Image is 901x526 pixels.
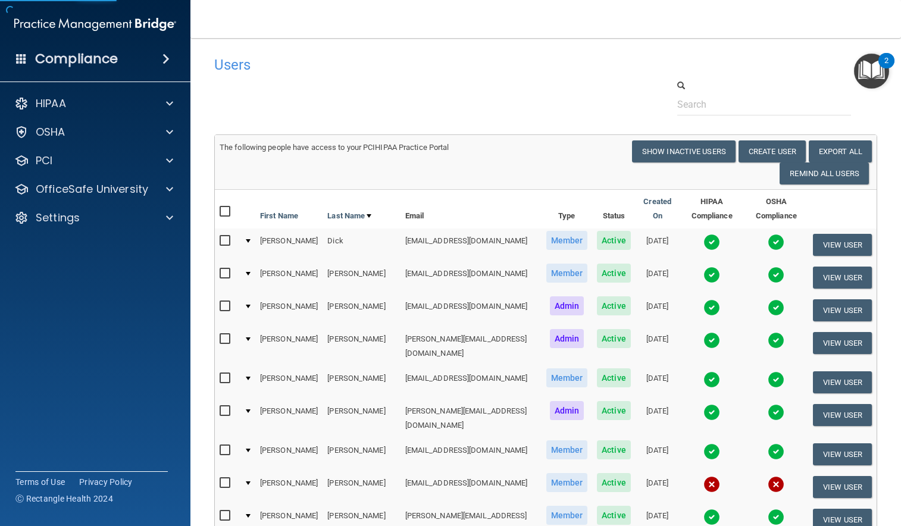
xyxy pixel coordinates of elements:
span: Active [597,506,631,525]
img: cross.ca9f0e7f.svg [768,476,784,493]
span: Active [597,296,631,315]
td: [EMAIL_ADDRESS][DOMAIN_NAME] [401,366,542,399]
span: Active [597,368,631,387]
td: [PERSON_NAME] [255,327,323,366]
td: [PERSON_NAME][EMAIL_ADDRESS][DOMAIN_NAME] [401,327,542,366]
p: PCI [36,154,52,168]
button: View User [813,267,872,289]
span: Admin [550,329,584,348]
p: Settings [36,211,80,225]
td: [DATE] [636,366,680,399]
img: cross.ca9f0e7f.svg [703,476,720,493]
td: [PERSON_NAME][EMAIL_ADDRESS][DOMAIN_NAME] [401,399,542,438]
td: [PERSON_NAME] [255,438,323,471]
img: tick.e7d51cea.svg [703,371,720,388]
td: [DATE] [636,228,680,261]
td: [PERSON_NAME] [255,366,323,399]
th: Status [592,190,636,228]
img: tick.e7d51cea.svg [768,404,784,421]
td: [EMAIL_ADDRESS][DOMAIN_NAME] [401,471,542,503]
input: Search [677,93,851,115]
span: Member [546,506,588,525]
button: Remind All Users [780,162,869,184]
td: [EMAIL_ADDRESS][DOMAIN_NAME] [401,438,542,471]
button: View User [813,476,872,498]
button: Show Inactive Users [632,140,736,162]
td: [EMAIL_ADDRESS][DOMAIN_NAME] [401,228,542,261]
p: HIPAA [36,96,66,111]
img: tick.e7d51cea.svg [703,443,720,460]
td: [PERSON_NAME] [323,366,400,399]
img: tick.e7d51cea.svg [768,234,784,251]
img: tick.e7d51cea.svg [703,332,720,349]
td: [PERSON_NAME] [323,438,400,471]
a: Privacy Policy [79,476,133,488]
a: HIPAA [14,96,173,111]
img: tick.e7d51cea.svg [703,299,720,316]
span: Active [597,440,631,459]
td: [PERSON_NAME] [255,294,323,327]
td: [EMAIL_ADDRESS][DOMAIN_NAME] [401,261,542,294]
img: tick.e7d51cea.svg [768,332,784,349]
td: [PERSON_NAME] [255,471,323,503]
span: Member [546,440,588,459]
img: tick.e7d51cea.svg [703,509,720,525]
td: [PERSON_NAME] [323,327,400,366]
img: tick.e7d51cea.svg [703,404,720,421]
span: Member [546,368,588,387]
button: View User [813,299,872,321]
th: Type [542,190,593,228]
div: 2 [884,61,889,76]
a: OfficeSafe University [14,182,173,196]
img: tick.e7d51cea.svg [703,267,720,283]
img: PMB logo [14,12,176,36]
td: [DATE] [636,261,680,294]
td: [PERSON_NAME] [255,261,323,294]
td: Dick [323,228,400,261]
span: Member [546,264,588,283]
a: Created On [640,195,675,223]
span: Member [546,473,588,492]
h4: Compliance [35,51,118,67]
button: View User [813,332,872,354]
td: [DATE] [636,438,680,471]
th: Email [401,190,542,228]
span: Member [546,231,588,250]
a: First Name [260,209,298,223]
a: Terms of Use [15,476,65,488]
td: [DATE] [636,399,680,438]
img: tick.e7d51cea.svg [703,234,720,251]
img: tick.e7d51cea.svg [768,509,784,525]
img: tick.e7d51cea.svg [768,443,784,460]
button: View User [813,404,872,426]
button: Open Resource Center, 2 new notifications [854,54,889,89]
h4: Users [214,57,593,73]
td: [PERSON_NAME] [323,261,400,294]
button: View User [813,371,872,393]
span: Admin [550,401,584,420]
span: Active [597,264,631,283]
td: [DATE] [636,471,680,503]
span: Active [597,473,631,492]
a: PCI [14,154,173,168]
td: [EMAIL_ADDRESS][DOMAIN_NAME] [401,294,542,327]
td: [DATE] [636,294,680,327]
td: [PERSON_NAME] [323,471,400,503]
button: View User [813,443,872,465]
span: The following people have access to your PCIHIPAA Practice Portal [220,143,449,152]
a: Export All [809,140,872,162]
td: [PERSON_NAME] [255,399,323,438]
span: Ⓒ Rectangle Health 2024 [15,493,113,505]
td: [PERSON_NAME] [323,294,400,327]
a: Settings [14,211,173,225]
img: tick.e7d51cea.svg [768,371,784,388]
p: OfficeSafe University [36,182,148,196]
td: [PERSON_NAME] [255,228,323,261]
a: OSHA [14,125,173,139]
img: tick.e7d51cea.svg [768,267,784,283]
button: View User [813,234,872,256]
a: Last Name [327,209,371,223]
p: OSHA [36,125,65,139]
img: tick.e7d51cea.svg [768,299,784,316]
span: Active [597,401,631,420]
